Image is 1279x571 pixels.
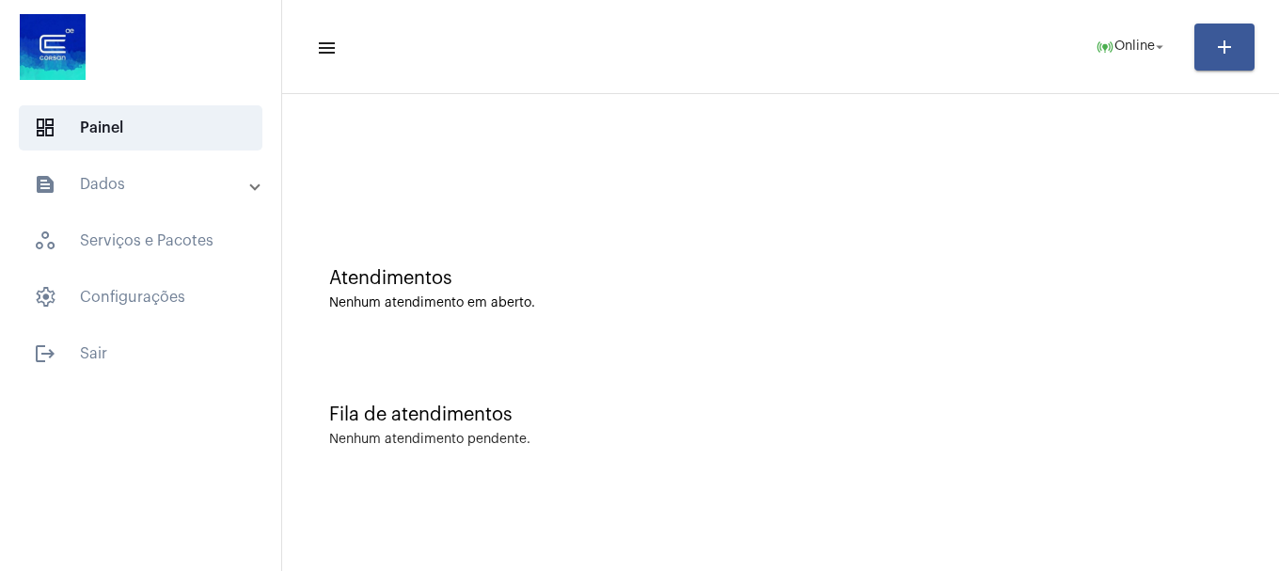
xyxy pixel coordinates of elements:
[329,296,1232,310] div: Nenhum atendimento em aberto.
[329,268,1232,289] div: Atendimentos
[34,286,56,309] span: sidenav icon
[329,404,1232,425] div: Fila de atendimentos
[329,433,530,447] div: Nenhum atendimento pendente.
[15,9,90,85] img: d4669ae0-8c07-2337-4f67-34b0df7f5ae4.jpeg
[19,275,262,320] span: Configurações
[316,37,335,59] mat-icon: sidenav icon
[19,218,262,263] span: Serviços e Pacotes
[1151,39,1168,56] mat-icon: arrow_drop_down
[34,342,56,365] mat-icon: sidenav icon
[34,117,56,139] span: sidenav icon
[19,105,262,151] span: Painel
[1213,36,1236,58] mat-icon: add
[1096,38,1114,56] mat-icon: online_prediction
[34,173,56,196] mat-icon: sidenav icon
[1114,40,1155,54] span: Online
[19,331,262,376] span: Sair
[1084,28,1179,66] button: Online
[11,162,281,207] mat-expansion-panel-header: sidenav iconDados
[34,230,56,252] span: sidenav icon
[34,173,251,196] mat-panel-title: Dados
